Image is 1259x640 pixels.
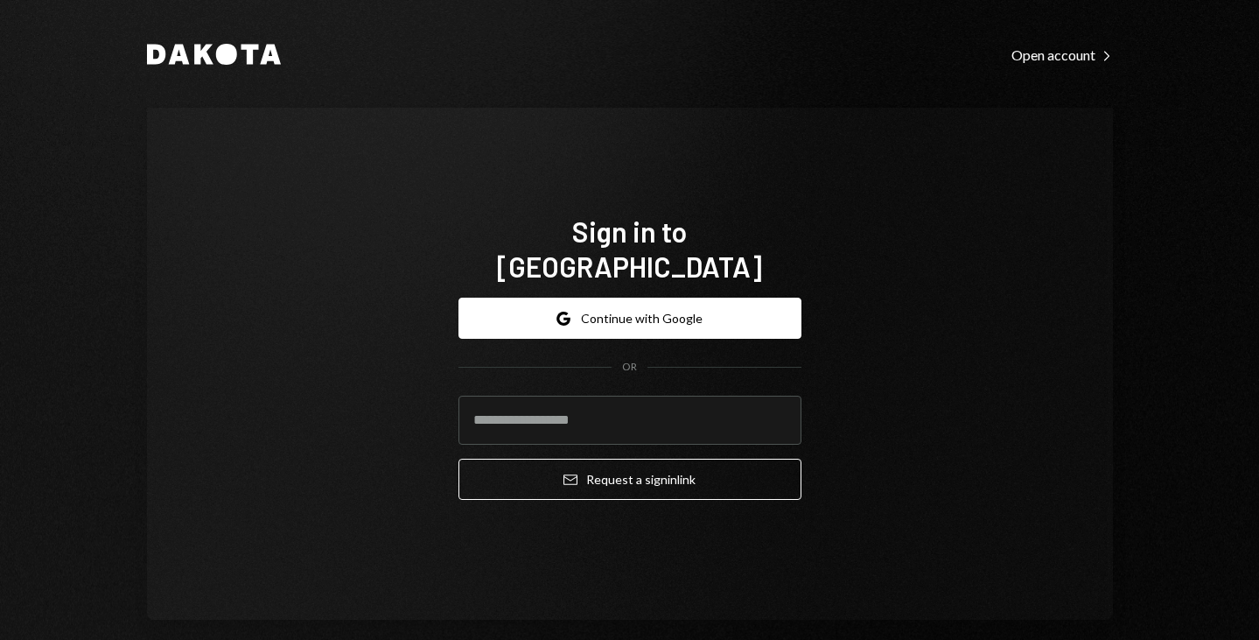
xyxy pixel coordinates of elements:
[458,459,801,500] button: Request a signinlink
[458,214,801,284] h1: Sign in to [GEOGRAPHIC_DATA]
[458,298,801,339] button: Continue with Google
[622,360,637,375] div: OR
[1011,46,1113,64] div: Open account
[1011,45,1113,64] a: Open account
